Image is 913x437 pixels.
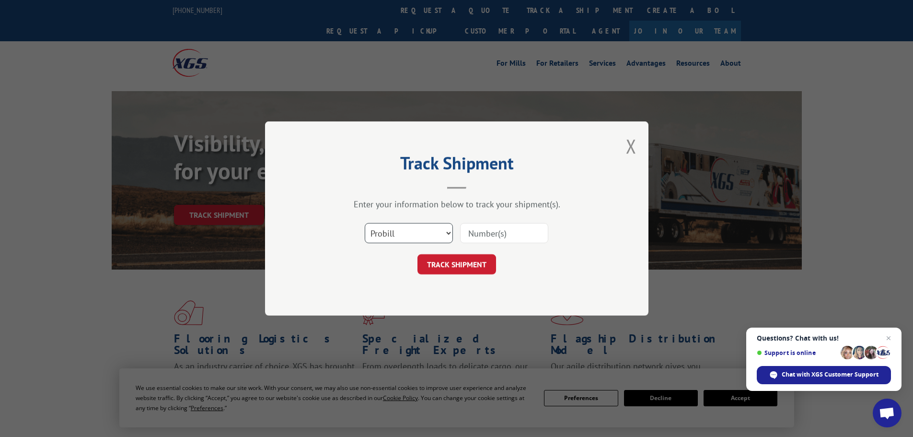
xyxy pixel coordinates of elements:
[873,399,901,427] div: Open chat
[757,366,891,384] div: Chat with XGS Customer Support
[782,370,878,379] span: Chat with XGS Customer Support
[883,332,894,344] span: Close chat
[460,223,548,243] input: Number(s)
[626,133,636,159] button: Close modal
[313,199,601,210] div: Enter your information below to track your shipment(s).
[313,156,601,175] h2: Track Shipment
[757,349,837,356] span: Support is online
[417,254,496,274] button: TRACK SHIPMENT
[757,334,891,342] span: Questions? Chat with us!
